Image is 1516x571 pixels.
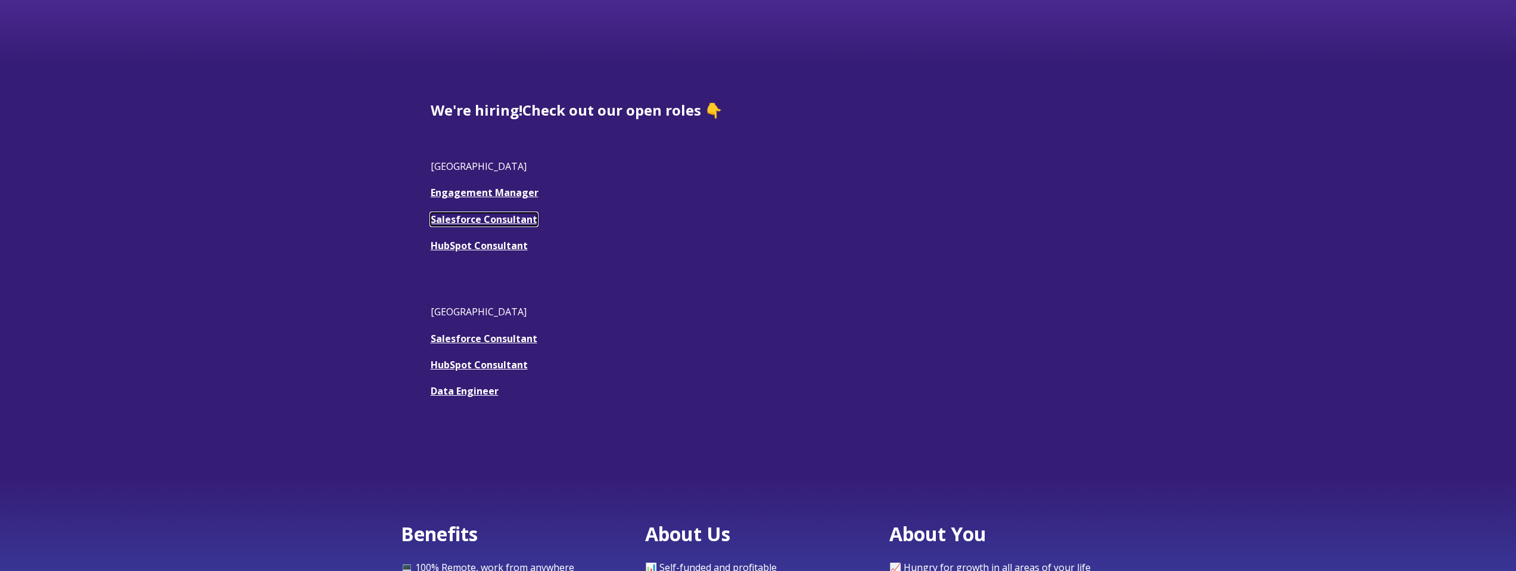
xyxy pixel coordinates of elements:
a: Engagement Manager [431,186,538,199]
span: About You [889,521,986,547]
a: Salesforce Consultant [431,213,537,226]
a: HubSpot Consultant [431,358,528,371]
span: Benefits [401,521,478,547]
a: Data Engineer [431,384,499,398]
a: Salesforce Consultant [431,332,537,345]
a: HubSpot Consultant [431,239,528,252]
span: About Us [645,521,730,547]
span: We're hiring! [431,100,522,120]
span: [GEOGRAPHIC_DATA] [431,305,527,318]
span: Check out our open roles 👇 [522,100,723,120]
span: [GEOGRAPHIC_DATA] [431,160,527,173]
